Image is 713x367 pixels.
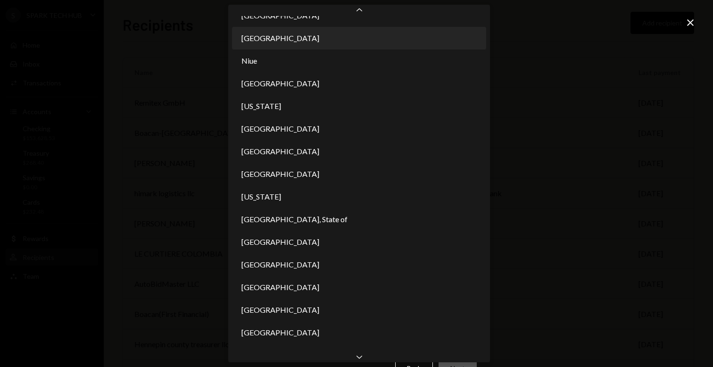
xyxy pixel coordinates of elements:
[241,214,348,225] span: [GEOGRAPHIC_DATA], State of
[241,282,319,293] span: [GEOGRAPHIC_DATA]
[241,304,319,316] span: [GEOGRAPHIC_DATA]
[241,259,319,270] span: [GEOGRAPHIC_DATA]
[241,191,281,202] span: [US_STATE]
[241,327,319,338] span: [GEOGRAPHIC_DATA]
[241,168,319,180] span: [GEOGRAPHIC_DATA]
[241,33,319,44] span: [GEOGRAPHIC_DATA]
[241,100,281,112] span: [US_STATE]
[241,236,319,248] span: [GEOGRAPHIC_DATA]
[241,123,319,134] span: [GEOGRAPHIC_DATA]
[241,146,319,157] span: [GEOGRAPHIC_DATA]
[241,350,267,361] span: Pitcairn
[241,78,319,89] span: [GEOGRAPHIC_DATA]
[241,55,257,67] span: Niue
